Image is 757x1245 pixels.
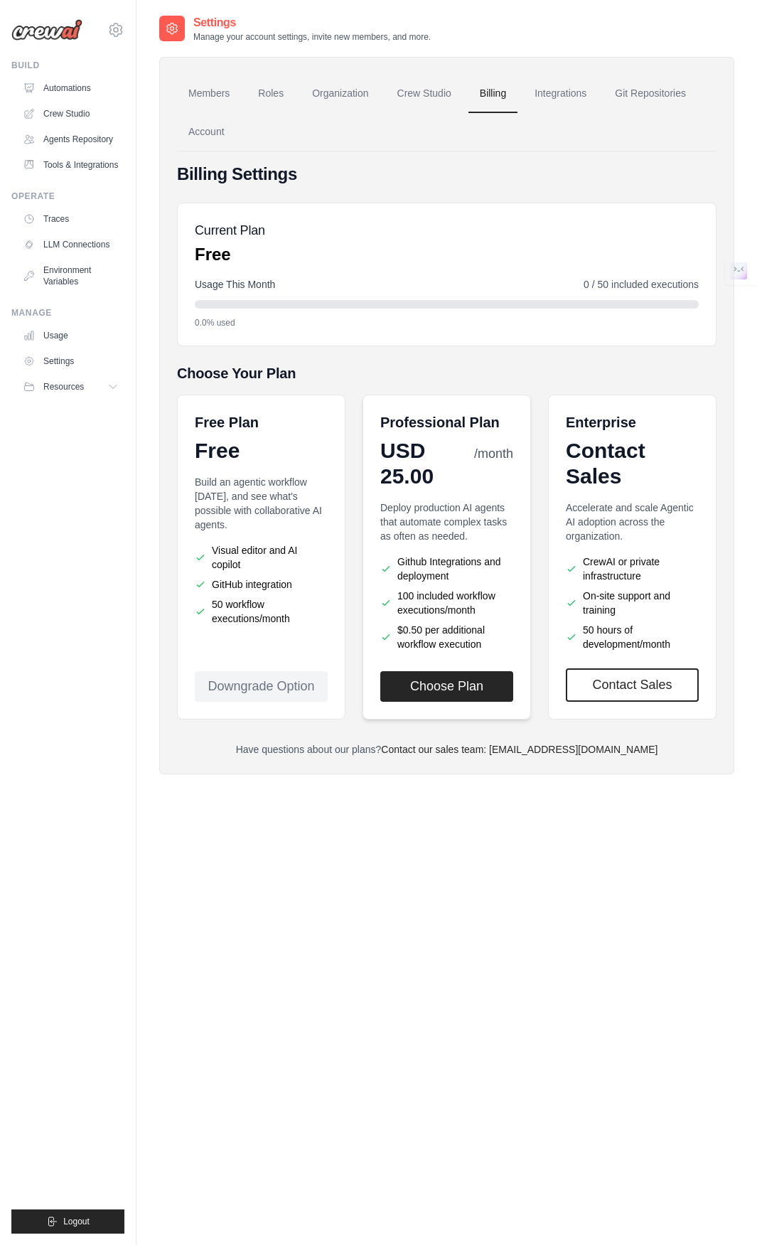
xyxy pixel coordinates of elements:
[523,75,598,113] a: Integrations
[584,277,699,292] span: 0 / 50 included executions
[17,208,124,230] a: Traces
[17,233,124,256] a: LLM Connections
[381,744,657,755] a: Contact our sales team: [EMAIL_ADDRESS][DOMAIN_NAME]
[195,671,328,702] div: Downgrade Option
[177,363,716,383] h5: Choose Your Plan
[195,277,275,292] span: Usage This Month
[17,350,124,373] a: Settings
[17,102,124,125] a: Crew Studio
[63,1216,90,1227] span: Logout
[177,742,716,757] p: Have questions about our plans?
[380,589,513,617] li: 100 included workflow executions/month
[195,220,265,240] h5: Current Plan
[193,31,431,43] p: Manage your account settings, invite new members, and more.
[566,555,699,583] li: CrewAI or private infrastructure
[380,555,513,583] li: Github Integrations and deployment
[11,19,82,41] img: Logo
[301,75,380,113] a: Organization
[17,128,124,151] a: Agents Repository
[17,324,124,347] a: Usage
[386,75,463,113] a: Crew Studio
[43,381,84,392] span: Resources
[195,412,259,432] h6: Free Plan
[566,668,699,702] a: Contact Sales
[603,75,697,113] a: Git Repositories
[566,412,699,432] h6: Enterprise
[11,191,124,202] div: Operate
[566,438,699,489] div: Contact Sales
[566,623,699,651] li: 50 hours of development/month
[17,375,124,398] button: Resources
[17,77,124,100] a: Automations
[380,412,500,432] h6: Professional Plan
[686,1177,757,1245] div: Widget razgovora
[177,163,716,186] h4: Billing Settings
[177,113,236,151] a: Account
[195,577,328,592] li: GitHub integration
[380,501,513,543] p: Deploy production AI agents that automate complex tasks as often as needed.
[195,317,235,328] span: 0.0% used
[195,438,328,464] div: Free
[195,243,265,266] p: Free
[380,671,513,702] button: Choose Plan
[686,1177,757,1245] iframe: Chat Widget
[380,438,471,489] span: USD 25.00
[11,307,124,319] div: Manage
[195,597,328,626] li: 50 workflow executions/month
[11,1209,124,1234] button: Logout
[11,60,124,71] div: Build
[566,589,699,617] li: On-site support and training
[468,75,517,113] a: Billing
[195,475,328,532] p: Build an agentic workflow [DATE], and see what's possible with collaborative AI agents.
[195,543,328,572] li: Visual editor and AI copilot
[193,14,431,31] h2: Settings
[566,501,699,543] p: Accelerate and scale Agentic AI adoption across the organization.
[380,623,513,651] li: $0.50 per additional workflow execution
[17,154,124,176] a: Tools & Integrations
[247,75,295,113] a: Roles
[474,444,513,464] span: /month
[177,75,241,113] a: Members
[17,259,124,293] a: Environment Variables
